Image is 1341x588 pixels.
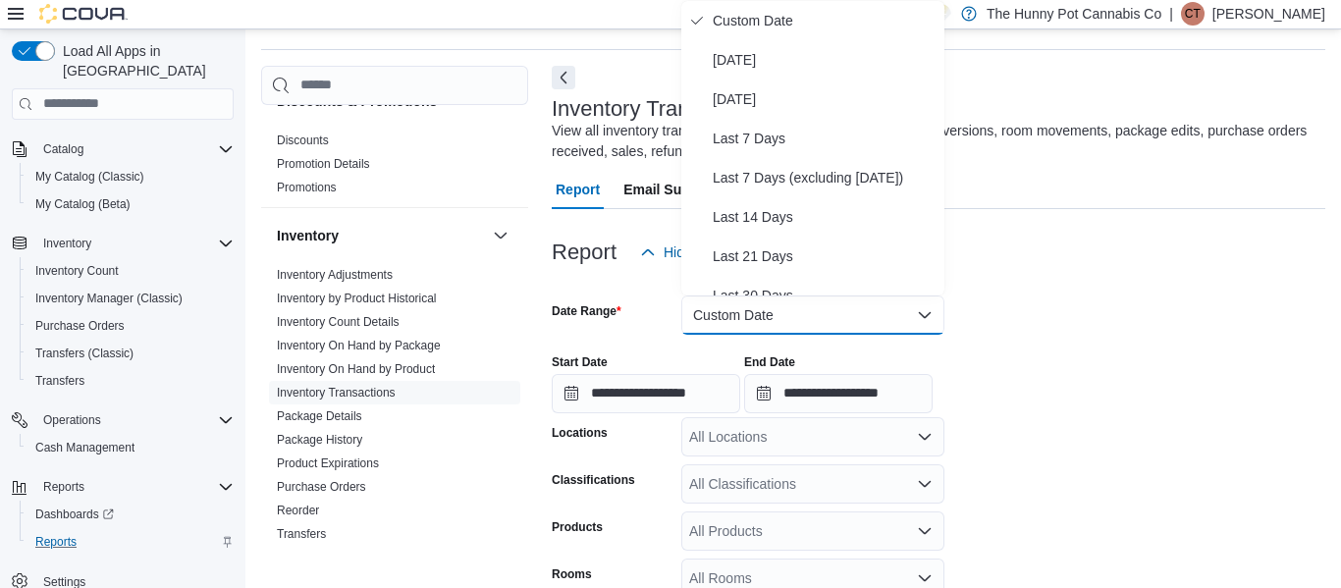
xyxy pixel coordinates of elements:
span: CT [1185,2,1201,26]
input: Press the down key to open a popover containing a calendar. [552,374,740,413]
img: Cova [39,4,128,24]
span: Operations [43,412,101,428]
button: Catalog [4,135,241,163]
button: Cash Management [20,434,241,461]
span: Inventory Count [35,263,119,279]
h3: Inventory [277,226,339,245]
div: Discounts & Promotions [261,129,528,207]
button: Open list of options [917,570,933,586]
button: Reports [35,475,92,499]
span: Custom Date [713,9,937,32]
a: Reorder [277,504,319,517]
button: My Catalog (Beta) [20,190,241,218]
button: Open list of options [917,523,933,539]
a: Transfers [277,527,326,541]
span: Inventory Manager (Classic) [27,287,234,310]
a: Discounts [277,134,329,147]
button: Inventory [4,230,241,257]
input: Press the down key to open a popover containing a calendar. [744,374,933,413]
a: Inventory On Hand by Package [277,339,441,352]
button: Custom Date [681,295,944,335]
button: Next [552,66,575,89]
label: Locations [552,425,608,441]
span: Reports [27,530,234,554]
a: Promotion Details [277,157,370,171]
span: Inventory Transactions [277,385,396,401]
button: Discounts & Promotions [489,89,512,113]
span: Transfers [277,526,326,542]
a: Promotions [277,181,337,194]
span: Transfers (Classic) [35,346,134,361]
button: Hide Parameters [632,233,775,272]
label: Date Range [552,303,621,319]
div: Crystal Toth-Derry [1181,2,1205,26]
a: Product Expirations [277,456,379,470]
span: Promotion Details [277,156,370,172]
span: Last 30 Days [713,284,937,307]
div: Select listbox [681,1,944,295]
span: Cash Management [27,436,234,459]
button: Inventory Count [20,257,241,285]
span: Last 21 Days [713,244,937,268]
span: Product Expirations [277,455,379,471]
p: The Hunny Pot Cannabis Co [987,2,1161,26]
a: Cash Management [27,436,142,459]
span: Transfers [27,369,234,393]
span: Inventory On Hand by Package [277,338,441,353]
span: Hide Parameters [664,242,767,262]
button: Open list of options [917,429,933,445]
button: Reports [4,473,241,501]
span: My Catalog (Classic) [27,165,234,188]
a: Dashboards [20,501,241,528]
span: Reports [35,534,77,550]
button: Open list of options [917,476,933,492]
a: Inventory Count Details [277,315,400,329]
span: My Catalog (Beta) [27,192,234,216]
span: Load All Apps in [GEOGRAPHIC_DATA] [55,41,234,80]
span: Reports [43,479,84,495]
a: Reports [27,530,84,554]
span: Operations [35,408,234,432]
a: Purchase Orders [277,480,366,494]
span: Reports [35,475,234,499]
a: Dashboards [27,503,122,526]
a: Inventory Manager (Classic) [27,287,190,310]
a: My Catalog (Beta) [27,192,138,216]
button: Inventory [35,232,99,255]
span: Report [556,170,600,209]
span: [DATE] [713,48,937,72]
p: | [1169,2,1173,26]
label: End Date [744,354,795,370]
span: Reorder [277,503,319,518]
button: Operations [35,408,109,432]
span: Purchase Orders [35,318,125,334]
span: Email Subscription [623,170,748,209]
span: Cash Management [35,440,134,455]
label: Start Date [552,354,608,370]
span: My Catalog (Beta) [35,196,131,212]
a: Inventory Adjustments [277,268,393,282]
span: Inventory [43,236,91,251]
label: Products [552,519,603,535]
button: Catalog [35,137,91,161]
button: Inventory [277,226,485,245]
div: Inventory [261,263,528,554]
button: Inventory Manager (Classic) [20,285,241,312]
span: My Catalog (Classic) [35,169,144,185]
a: Inventory Transactions [277,386,396,400]
span: Last 7 Days [713,127,937,150]
a: Transfers [27,369,92,393]
a: Inventory On Hand by Product [277,362,435,376]
span: Transfers [35,373,84,389]
span: Inventory [35,232,234,255]
p: [PERSON_NAME] [1212,2,1325,26]
button: Reports [20,528,241,556]
a: My Catalog (Classic) [27,165,152,188]
span: Dashboards [27,503,234,526]
span: Purchase Orders [277,479,366,495]
button: Purchase Orders [20,312,241,340]
button: Operations [4,406,241,434]
span: Last 14 Days [713,205,937,229]
span: Purchase Orders [27,314,234,338]
span: Discounts [277,133,329,148]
